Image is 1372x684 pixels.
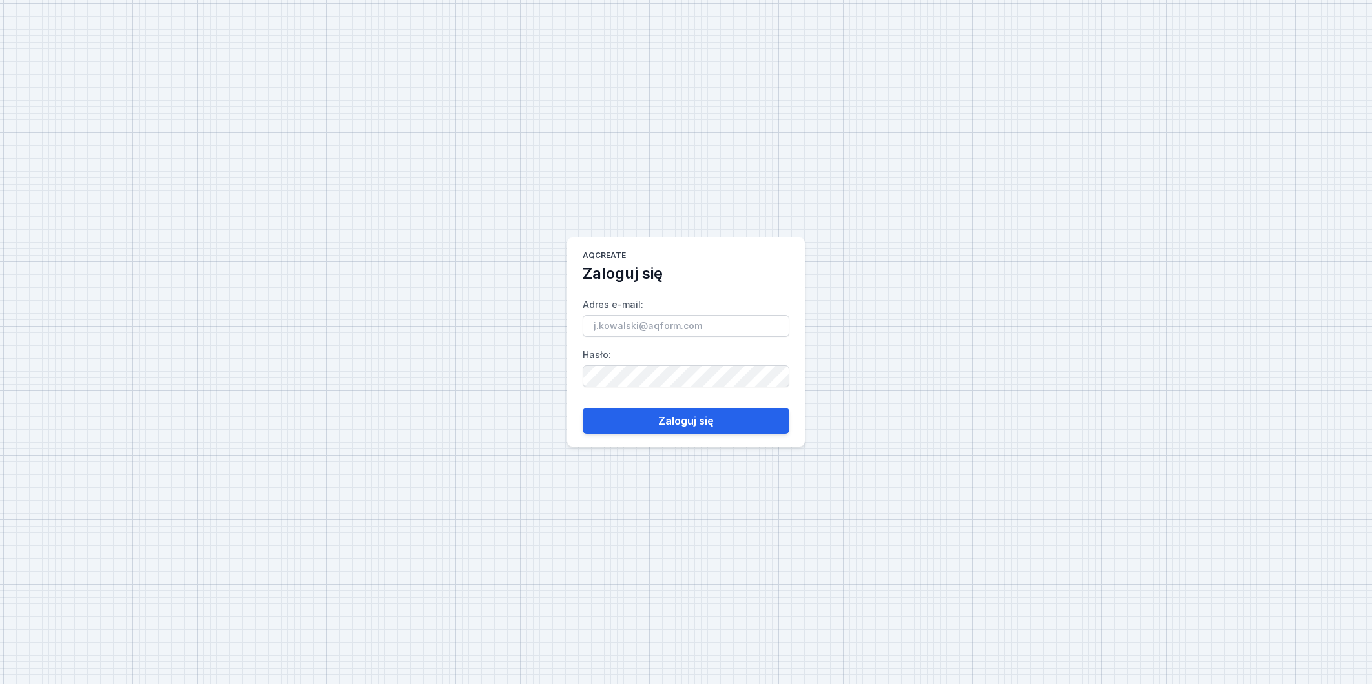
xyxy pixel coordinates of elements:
label: Hasło : [583,345,789,387]
h2: Zaloguj się [583,263,663,284]
h1: AQcreate [583,250,626,263]
label: Adres e-mail : [583,294,789,337]
input: Hasło: [583,365,789,387]
input: Adres e-mail: [583,315,789,337]
button: Zaloguj się [583,408,789,434]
